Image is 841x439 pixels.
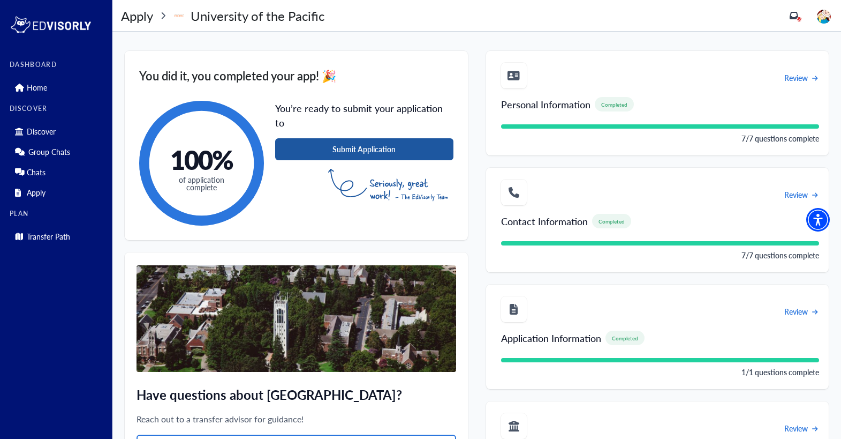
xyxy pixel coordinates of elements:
[784,189,808,200] span: Review
[10,163,105,181] div: Chats
[598,218,625,225] span: Completed
[784,306,808,317] span: Review
[783,71,819,85] button: Review
[501,214,588,228] span: Contact Information
[275,138,453,160] button: Submit Application
[137,385,456,404] p: Have questions about [GEOGRAPHIC_DATA]?
[275,101,453,130] p: You’re ready to submit your application to
[27,232,70,241] p: Transfer Path
[741,367,819,377] span: 1/1 questions complete
[741,133,819,144] span: 7/7 questions complete
[10,143,105,160] div: Group Chats
[501,97,590,111] span: Personal Information
[10,14,92,35] img: logo
[501,331,601,345] span: Application Information
[783,188,819,202] button: Review
[806,208,830,232] div: Accessibility Menu
[27,83,47,92] p: Home
[27,168,46,177] p: Chats
[741,250,819,261] span: 7/7 questions complete
[161,6,324,25] div: University of the Pacific
[121,6,324,25] div: Apply
[10,228,105,245] div: Transfer Path
[10,79,105,96] div: Home
[783,422,819,435] button: Review
[137,265,456,372] img: cover-image
[170,140,234,178] text: 100%
[784,72,808,83] span: Review
[612,335,638,341] span: Completed
[27,188,46,197] p: Apply
[790,11,798,20] a: 16
[137,413,456,426] p: Reach out to a transfer advisor for guidance!
[28,147,70,157] p: Group Chats
[10,105,105,113] label: DISCOVER
[139,67,336,84] span: You did it, you completed your app! 🎉
[10,61,105,69] label: DASHBOARD
[783,305,819,318] button: Review
[167,176,236,191] span: of application complete
[784,423,808,434] span: Review
[323,163,453,208] img: great-work
[601,101,627,108] span: Completed
[797,17,802,22] span: 16
[817,10,831,24] img: image
[10,123,105,140] div: Discover
[10,210,105,218] label: PLAN
[10,184,105,201] div: Apply
[27,127,56,136] p: Discover
[173,9,186,22] img: logo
